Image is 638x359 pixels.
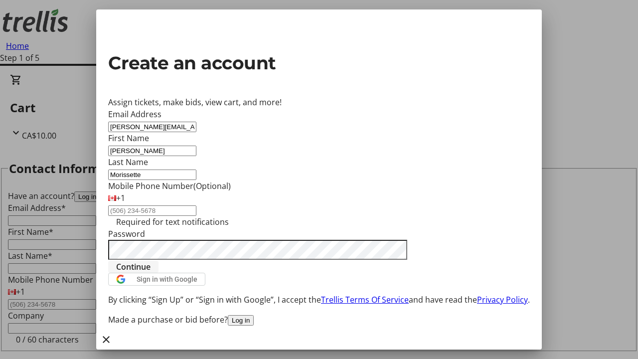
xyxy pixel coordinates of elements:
label: Password [108,228,145,239]
a: Trellis Terms Of Service [321,294,409,305]
input: (506) 234-5678 [108,205,196,216]
button: Log in [228,315,254,326]
tr-hint: Required for text notifications [116,216,229,228]
div: Assign tickets, make bids, view cart, and more! [108,96,530,108]
label: Email Address [108,109,161,120]
input: Last Name [108,170,196,180]
span: Sign in with Google [137,275,197,283]
label: Last Name [108,157,148,168]
h2: Create an account [108,49,530,76]
label: First Name [108,133,149,144]
div: Made a purchase or bid before? [108,314,530,326]
label: Mobile Phone Number (Optional) [108,180,231,191]
a: Privacy Policy [477,294,528,305]
input: First Name [108,146,196,156]
p: By clicking “Sign Up” or “Sign in with Google”, I accept the and have read the . [108,294,530,306]
button: Continue [108,261,159,273]
button: Sign in with Google [108,273,205,286]
span: Continue [116,261,151,273]
input: Email Address [108,122,196,132]
button: Close [96,330,116,350]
